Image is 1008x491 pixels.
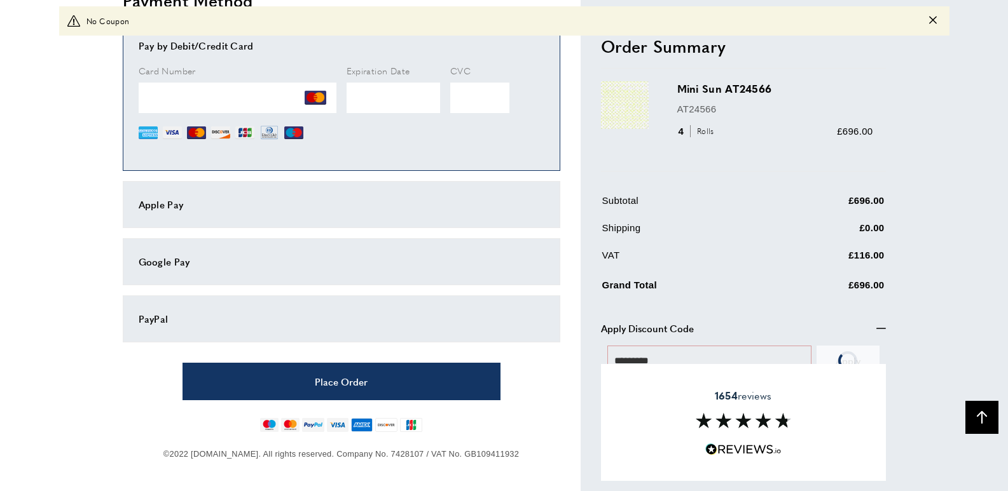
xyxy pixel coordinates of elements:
[305,87,326,109] img: MC.png
[601,320,694,335] span: Apply Discount Code
[86,15,130,27] span: No Coupon
[183,363,501,400] button: Place Order
[696,413,791,428] img: Reviews section
[601,81,649,129] img: Mini Sun AT24566
[690,125,717,137] span: Rolls
[347,64,410,77] span: Expiration Date
[139,311,544,326] div: PayPal
[450,64,471,77] span: CVC
[773,220,885,245] td: £0.00
[602,247,773,272] td: VAT
[715,389,771,402] span: reviews
[773,247,885,272] td: £116.00
[837,125,873,136] span: £696.00
[139,64,196,77] span: Card Number
[347,83,441,113] iframe: Secure Credit Card Frame - Expiration Date
[773,274,885,302] td: £696.00
[677,81,873,96] h3: Mini Sun AT24566
[139,83,336,113] iframe: Secure Credit Card Frame - Credit Card Number
[450,83,509,113] iframe: Secure Credit Card Frame - CVV
[705,443,782,455] img: Reviews.io 5 stars
[351,418,373,432] img: american-express
[139,123,158,142] img: AE.png
[677,101,873,116] p: AT24566
[602,220,773,245] td: Shipping
[139,197,544,212] div: Apple Pay
[929,15,937,27] button: Close message
[139,38,544,53] div: Pay by Debit/Credit Card
[163,449,519,459] span: ©2022 [DOMAIN_NAME]. All rights reserved. Company No. 7428107 / VAT No. GB109411932
[163,123,182,142] img: VI.png
[211,123,230,142] img: DI.png
[677,123,719,138] div: 4
[259,123,280,142] img: DN.png
[773,192,885,217] td: £696.00
[187,123,206,142] img: MC.png
[327,418,348,432] img: visa
[284,123,303,142] img: MI.png
[260,418,279,432] img: maestro
[235,123,254,142] img: JCB.png
[400,418,422,432] img: jcb
[602,192,773,217] td: Subtotal
[302,418,324,432] img: paypal
[281,418,300,432] img: mastercard
[602,274,773,302] td: Grand Total
[139,254,544,269] div: Google Pay
[715,388,738,403] strong: 1654
[601,34,886,57] h2: Order Summary
[375,418,397,432] img: discover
